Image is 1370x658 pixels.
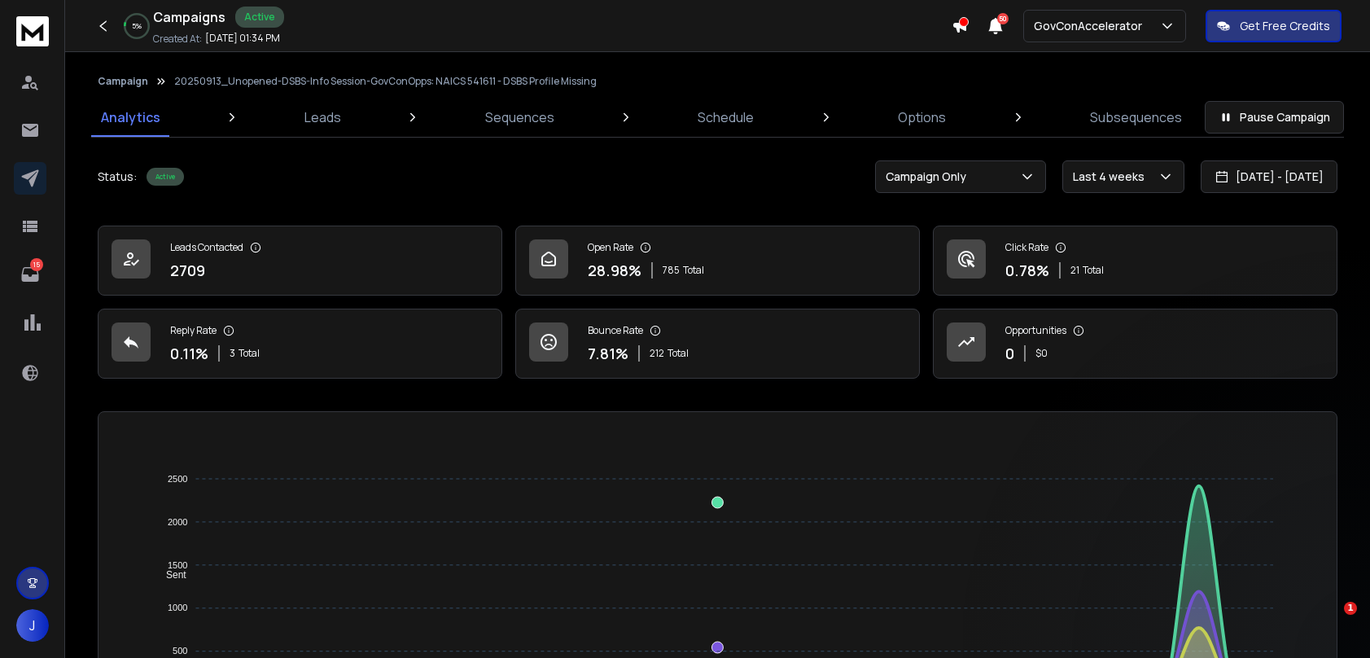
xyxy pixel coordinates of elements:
tspan: 2000 [168,517,187,527]
h1: Campaigns [153,7,225,27]
p: Status: [98,169,137,185]
p: Leads Contacted [170,241,243,254]
div: Active [147,168,184,186]
p: GovConAccelerator [1034,18,1149,34]
p: Sequences [485,107,554,127]
p: 0.78 % [1005,259,1049,282]
a: Leads Contacted2709 [98,226,502,296]
a: Analytics [91,98,170,137]
a: Options [888,98,956,137]
p: Campaign Only [886,169,973,185]
p: Subsequences [1090,107,1182,127]
span: Total [1083,264,1104,277]
p: $ 0 [1035,347,1048,360]
span: 50 [997,13,1009,24]
span: 1 [1344,602,1357,615]
p: 15 [30,258,43,271]
p: Schedule [698,107,754,127]
span: Total [683,264,704,277]
p: 0.11 % [170,342,208,365]
p: Leads [304,107,341,127]
button: J [16,609,49,642]
p: Created At: [153,33,202,46]
p: 2709 [170,259,205,282]
a: Open Rate28.98%785Total [515,226,920,296]
p: Opportunities [1005,324,1066,337]
a: Sequences [475,98,564,137]
p: Last 4 weeks [1073,169,1151,185]
button: Campaign [98,75,148,88]
a: 15 [14,258,46,291]
iframe: Intercom live chat [1311,602,1350,641]
p: Click Rate [1005,241,1048,254]
p: Options [898,107,946,127]
div: Active [235,7,284,28]
tspan: 1500 [168,560,187,570]
span: 212 [650,347,664,360]
p: 0 [1005,342,1014,365]
span: Total [667,347,689,360]
img: logo [16,16,49,46]
span: 21 [1070,264,1079,277]
tspan: 500 [173,646,187,656]
a: Bounce Rate7.81%212Total [515,309,920,379]
span: 785 [663,264,680,277]
p: Get Free Credits [1240,18,1330,34]
span: Total [239,347,260,360]
p: 5 % [132,21,142,31]
tspan: 2500 [168,474,187,484]
button: Pause Campaign [1205,101,1344,134]
p: 28.98 % [588,259,641,282]
button: [DATE] - [DATE] [1201,160,1337,193]
a: Subsequences [1080,98,1192,137]
tspan: 1000 [168,603,187,612]
a: Opportunities0$0 [933,309,1337,379]
a: Leads [295,98,351,137]
a: Reply Rate0.11%3Total [98,309,502,379]
p: [DATE] 01:34 PM [205,32,280,45]
p: 20250913_Unopened-DSBS-Info Session-GovConOpps: NAICS 541611 - DSBS Profile Missing [174,75,597,88]
button: Get Free Credits [1206,10,1342,42]
p: Analytics [101,107,160,127]
span: Sent [154,569,186,581]
span: 3 [230,347,235,360]
p: 7.81 % [588,342,628,365]
p: Open Rate [588,241,633,254]
a: Schedule [688,98,764,137]
p: Bounce Rate [588,324,643,337]
p: Reply Rate [170,324,217,337]
a: Click Rate0.78%21Total [933,226,1337,296]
